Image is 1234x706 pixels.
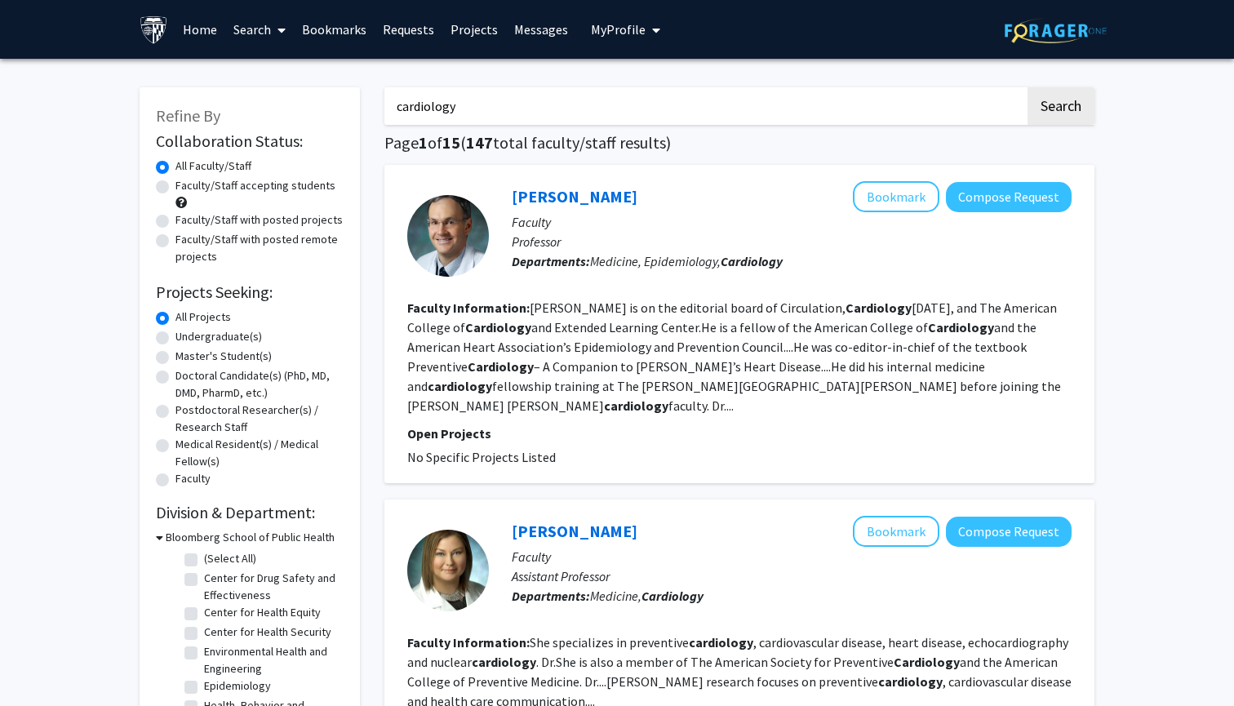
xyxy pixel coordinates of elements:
[407,449,556,465] span: No Specific Projects Listed
[512,566,1072,586] p: Assistant Professor
[946,182,1072,212] button: Compose Request to Roger Blumenthal
[878,673,943,690] b: cardiology
[419,132,428,153] span: 1
[175,158,251,175] label: All Faculty/Staff
[1028,87,1094,125] button: Search
[166,529,335,546] h3: Bloomberg School of Public Health
[853,181,939,212] button: Add Roger Blumenthal to Bookmarks
[175,211,343,229] label: Faculty/Staff with posted projects
[512,588,590,604] b: Departments:
[384,87,1025,125] input: Search Keywords
[407,300,530,316] b: Faculty Information:
[466,132,493,153] span: 147
[175,328,262,345] label: Undergraduate(s)
[204,677,271,695] label: Epidemiology
[721,253,783,269] b: Cardiology
[156,282,344,302] h2: Projects Seeking:
[472,654,536,670] b: cardiology
[407,424,1072,443] p: Open Projects
[442,132,460,153] span: 15
[928,319,994,335] b: Cardiology
[641,588,704,604] b: Cardiology
[175,177,335,194] label: Faculty/Staff accepting students
[175,231,344,265] label: Faculty/Staff with posted remote projects
[156,105,220,126] span: Refine By
[689,634,753,650] b: cardiology
[12,633,69,694] iframe: Chat
[140,16,168,44] img: Johns Hopkins University Logo
[407,300,1061,414] fg-read-more: [PERSON_NAME] is on the editorial board of Circulation, [DATE], and The American College of and E...
[175,470,211,487] label: Faculty
[512,547,1072,566] p: Faculty
[512,232,1072,251] p: Professor
[590,588,704,604] span: Medicine,
[428,378,492,394] b: cardiology
[946,517,1072,547] button: Compose Request to Stacey Schott
[465,319,531,335] b: Cardiology
[1005,18,1107,43] img: ForagerOne Logo
[375,1,442,58] a: Requests
[442,1,506,58] a: Projects
[512,521,637,541] a: [PERSON_NAME]
[156,131,344,151] h2: Collaboration Status:
[175,367,344,402] label: Doctoral Candidate(s) (PhD, MD, DMD, PharmD, etc.)
[175,436,344,470] label: Medical Resident(s) / Medical Fellow(s)
[204,643,340,677] label: Environmental Health and Engineering
[512,253,590,269] b: Departments:
[204,604,321,621] label: Center for Health Equity
[590,253,783,269] span: Medicine, Epidemiology,
[512,212,1072,232] p: Faculty
[204,624,331,641] label: Center for Health Security
[407,634,530,650] b: Faculty Information:
[175,402,344,436] label: Postdoctoral Researcher(s) / Research Staff
[506,1,576,58] a: Messages
[175,309,231,326] label: All Projects
[846,300,912,316] b: Cardiology
[204,550,256,567] label: (Select All)
[294,1,375,58] a: Bookmarks
[384,133,1094,153] h1: Page of ( total faculty/staff results)
[204,570,340,604] label: Center for Drug Safety and Effectiveness
[225,1,294,58] a: Search
[853,516,939,547] button: Add Stacey Schott to Bookmarks
[591,21,646,38] span: My Profile
[156,503,344,522] h2: Division & Department:
[468,358,534,375] b: Cardiology
[175,348,272,365] label: Master's Student(s)
[512,186,637,206] a: [PERSON_NAME]
[894,654,960,670] b: Cardiology
[175,1,225,58] a: Home
[604,397,668,414] b: cardiology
